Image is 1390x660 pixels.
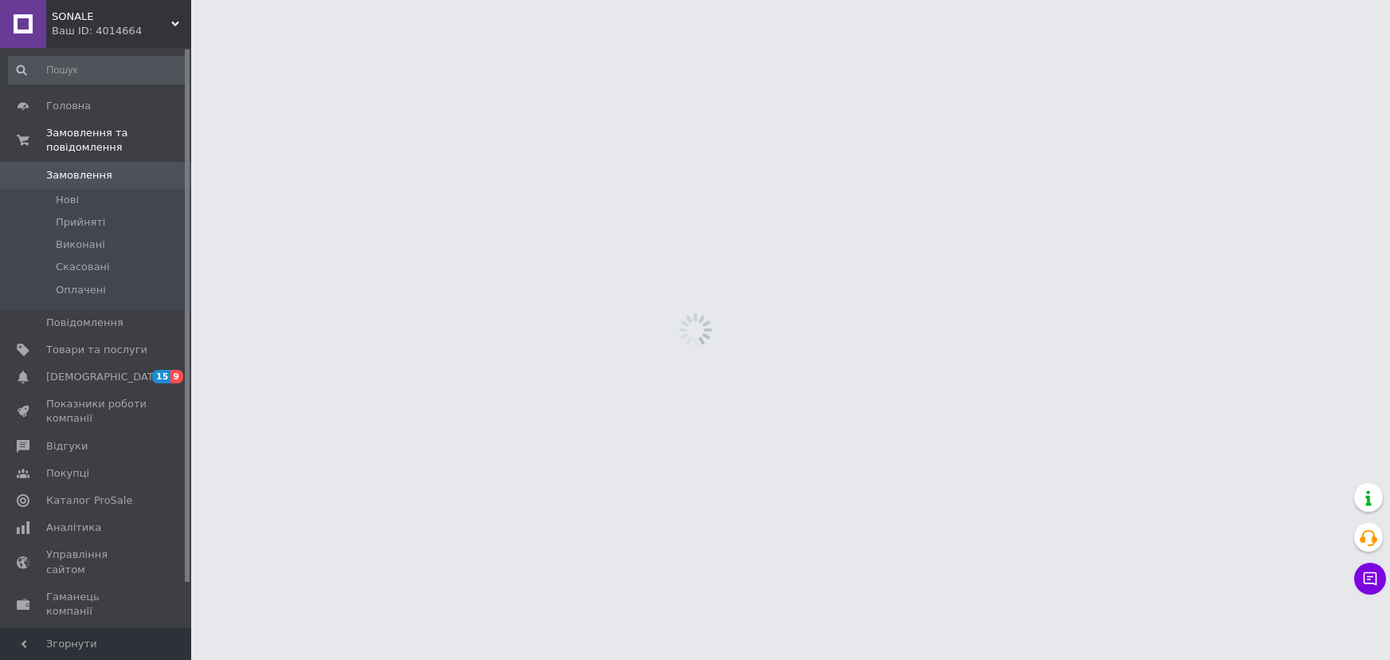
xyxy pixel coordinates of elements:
[56,215,105,230] span: Прийняті
[46,548,147,576] span: Управління сайтом
[46,99,91,113] span: Головна
[56,260,110,274] span: Скасовані
[46,590,147,619] span: Гаманець компанії
[46,439,88,454] span: Відгуки
[46,466,89,481] span: Покупці
[46,126,191,155] span: Замовлення та повідомлення
[46,343,147,357] span: Товари та послуги
[1354,563,1386,595] button: Чат з покупцем
[46,521,101,535] span: Аналітика
[56,193,79,207] span: Нові
[56,238,105,252] span: Виконані
[52,10,171,24] span: SONALE
[170,370,183,383] span: 9
[46,370,164,384] span: [DEMOGRAPHIC_DATA]
[56,283,106,297] span: Оплачені
[8,56,187,84] input: Пошук
[46,168,112,183] span: Замовлення
[46,493,132,508] span: Каталог ProSale
[46,316,123,330] span: Повідомлення
[46,397,147,426] span: Показники роботи компанії
[52,24,191,38] div: Ваш ID: 4014664
[152,370,170,383] span: 15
